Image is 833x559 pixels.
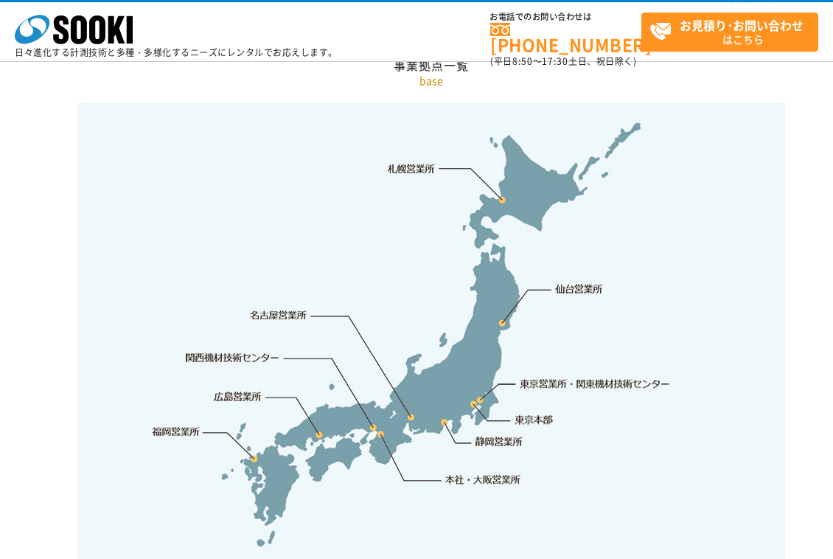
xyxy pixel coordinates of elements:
[186,350,279,365] a: 関西機材技術センター
[152,424,200,439] a: 福岡営業所
[490,23,641,53] a: [PHONE_NUMBER]
[520,376,672,391] a: 東京営業所・関東機材技術センター
[490,55,636,68] span: (平日 ～ 土日、祝日除く)
[680,16,804,34] strong: お見積り･お問い合わせ
[515,413,554,428] a: 東京本部
[250,308,307,323] a: 名古屋営業所
[512,55,533,68] span: 8:50
[444,472,521,487] a: 本社・大阪営業所
[555,282,603,296] a: 仙台営業所
[542,55,568,68] span: 17:30
[641,13,818,52] a: お見積り･お問い合わせはこちら
[215,389,262,403] a: 広島営業所
[388,161,436,176] a: 札幌営業所
[649,13,818,50] span: はこちら
[475,434,523,449] a: 静岡営業所
[490,13,641,21] span: お電話でのお問い合わせは
[15,48,338,57] p: 日々進化する計測技術と多種・多様化するニーズにレンタルでお応えします。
